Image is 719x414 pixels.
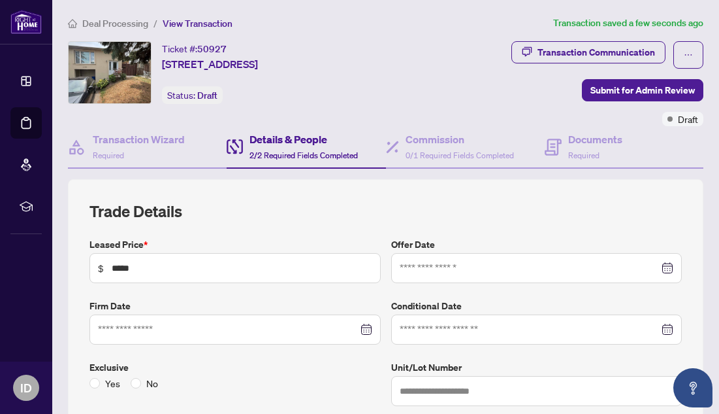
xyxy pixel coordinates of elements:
[678,112,698,126] span: Draft
[93,131,185,147] h4: Transaction Wizard
[10,10,42,34] img: logo
[69,42,151,103] img: IMG-W12315478_1.jpg
[162,41,227,56] div: Ticket #:
[553,16,703,31] article: Transaction saved a few seconds ago
[673,368,712,407] button: Open asap
[197,90,217,101] span: Draft
[537,42,655,63] div: Transaction Communication
[100,376,125,390] span: Yes
[391,299,682,313] label: Conditional Date
[684,50,693,60] span: ellipsis
[391,360,682,375] label: Unit/Lot Number
[406,150,514,160] span: 0/1 Required Fields Completed
[89,299,381,313] label: Firm Date
[249,150,358,160] span: 2/2 Required Fields Completed
[511,41,665,63] button: Transaction Communication
[89,360,381,375] label: Exclusive
[163,18,232,29] span: View Transaction
[153,16,157,31] li: /
[162,56,258,72] span: [STREET_ADDRESS]
[197,43,227,55] span: 50927
[582,79,703,101] button: Submit for Admin Review
[568,131,622,147] h4: Documents
[406,131,514,147] h4: Commission
[20,379,32,397] span: ID
[89,237,381,252] label: Leased Price
[162,86,223,104] div: Status:
[68,19,77,28] span: home
[82,18,148,29] span: Deal Processing
[568,150,599,160] span: Required
[141,376,163,390] span: No
[89,201,682,222] h2: Trade Details
[391,237,682,252] label: Offer Date
[98,261,104,275] span: $
[93,150,124,160] span: Required
[249,131,358,147] h4: Details & People
[590,80,695,101] span: Submit for Admin Review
